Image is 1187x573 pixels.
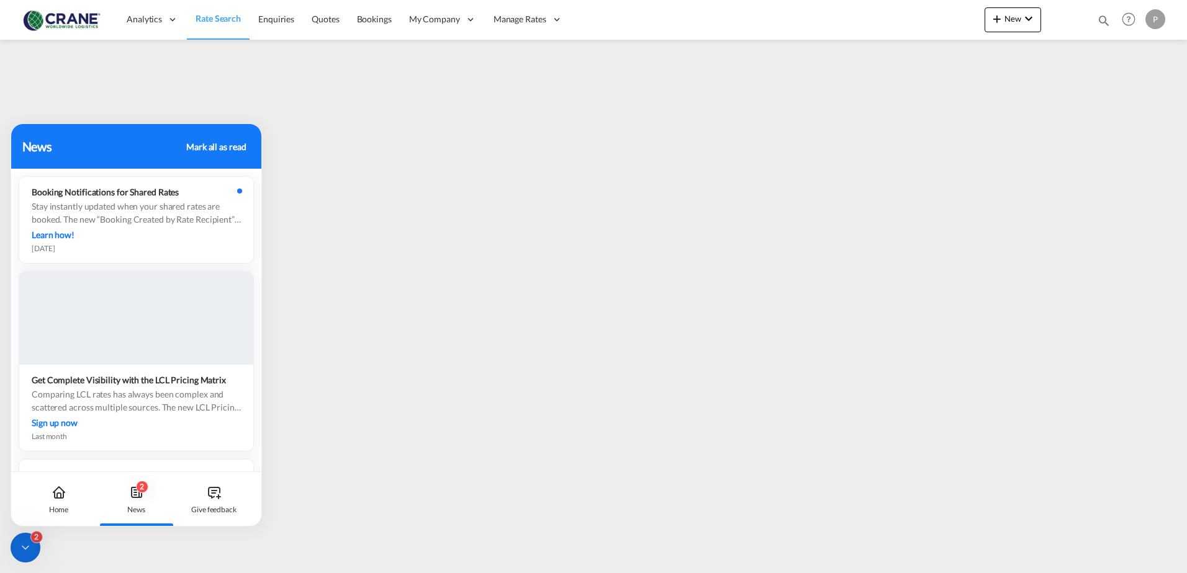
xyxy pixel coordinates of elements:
[1118,9,1145,31] div: Help
[990,14,1036,24] span: New
[494,13,546,25] span: Manage Rates
[312,14,339,24] span: Quotes
[985,7,1041,32] button: icon-plus 400-fgNewicon-chevron-down
[1118,9,1139,30] span: Help
[1145,9,1165,29] div: P
[1021,11,1036,26] md-icon: icon-chevron-down
[1097,14,1111,32] div: icon-magnify
[1097,14,1111,27] md-icon: icon-magnify
[990,11,1004,26] md-icon: icon-plus 400-fg
[196,13,241,24] span: Rate Search
[409,13,460,25] span: My Company
[258,14,294,24] span: Enquiries
[357,14,392,24] span: Bookings
[127,13,162,25] span: Analytics
[19,6,102,33] img: 374de710c13411efa3da03fd754f1635.jpg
